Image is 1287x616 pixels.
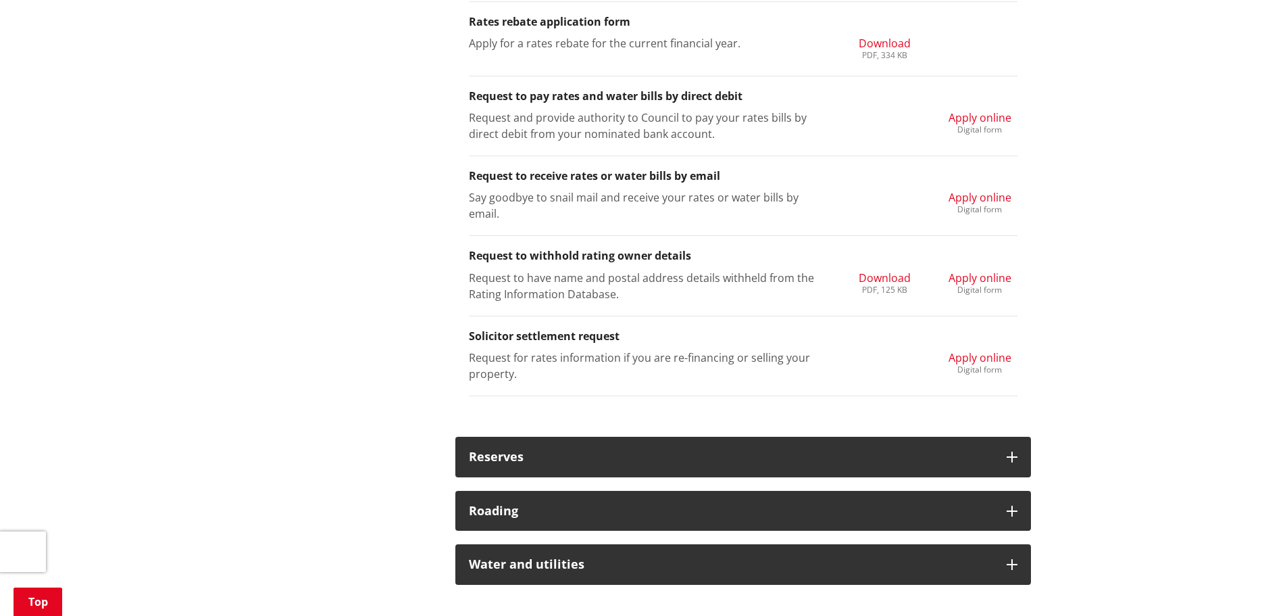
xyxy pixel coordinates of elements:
[949,286,1011,294] div: Digital form
[949,270,1011,285] span: Apply online
[469,250,1017,262] h3: Request to withhold rating owner details
[859,270,911,294] a: Download PDF, 125 KB
[949,110,1011,134] a: Apply online Digital form
[949,350,1011,365] span: Apply online
[469,330,1017,343] h3: Solicitor settlement request
[949,366,1011,374] div: Digital form
[859,286,911,294] div: PDF, 125 KB
[469,270,828,302] p: Request to have name and postal address details withheld from the Rating Information Database.
[469,558,993,571] h3: Water and utilities
[469,35,828,51] p: Apply for a rates rebate for the current financial year.
[469,170,1017,183] h3: Request to receive rates or water bills by email
[859,35,911,60] a: Download PDF, 334 KB
[859,51,911,60] div: PDF, 334 KB
[949,126,1011,134] div: Digital form
[949,189,1011,214] a: Apply online Digital form
[949,190,1011,205] span: Apply online
[469,350,828,382] p: Request for rates information if you are re-financing or selling your property.
[859,36,911,51] span: Download
[14,588,62,616] a: Top
[469,16,1017,28] h3: Rates rebate application form
[949,110,1011,125] span: Apply online
[949,206,1011,214] div: Digital form
[469,189,828,222] p: Say goodbye to snail mail and receive your rates or water bills by email.
[469,450,993,464] h3: Reserves
[859,270,911,285] span: Download
[469,110,828,142] p: Request and provide authority to Council to pay your rates bills by direct debit from your nomina...
[469,90,1017,103] h3: Request to pay rates and water bills by direct debit
[949,270,1011,294] a: Apply online Digital form
[469,504,993,518] h3: Roading
[1225,559,1273,608] iframe: Messenger Launcher
[949,350,1011,374] a: Apply online Digital form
